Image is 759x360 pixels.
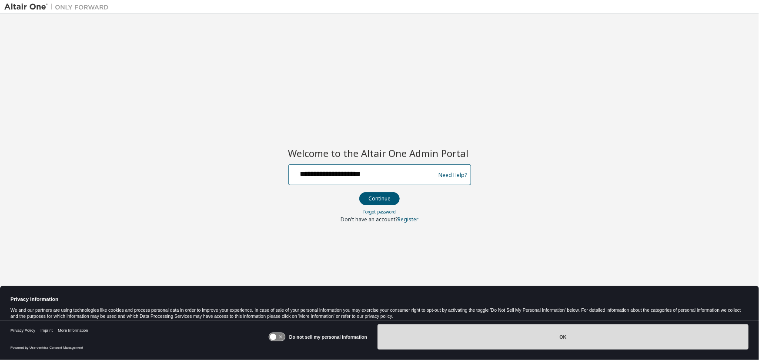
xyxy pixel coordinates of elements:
[288,147,471,159] h2: Welcome to the Altair One Admin Portal
[363,209,396,215] a: Forgot password
[4,3,113,11] img: Altair One
[341,216,398,223] span: Don't have an account?
[359,192,400,205] button: Continue
[398,216,418,223] a: Register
